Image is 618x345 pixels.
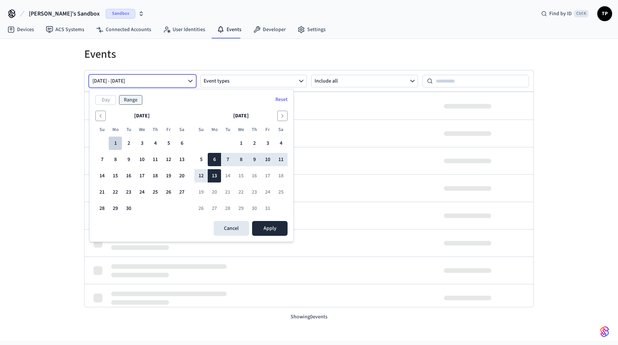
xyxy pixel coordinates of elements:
[135,169,149,182] button: Wednesday, September 17th, 2025
[261,137,274,150] button: Friday, October 3rd, 2025
[109,169,122,182] button: Monday, September 15th, 2025
[134,112,150,120] span: [DATE]
[311,75,418,87] button: Include all
[261,126,274,134] th: Friday
[194,185,208,199] button: Sunday, October 19th, 2025
[175,137,189,150] button: Saturday, September 6th, 2025
[122,169,135,182] button: Tuesday, September 16th, 2025
[122,126,135,134] th: Tuesday
[162,126,175,134] th: Friday
[194,126,288,215] table: October 2025
[261,153,274,166] button: Friday, October 10th, 2025, selected
[208,169,221,182] button: Today, Monday, October 13th, 2025, selected
[261,202,274,215] button: Friday, October 31st, 2025
[135,153,149,166] button: Wednesday, September 10th, 2025
[95,95,116,105] button: Day
[194,126,208,134] th: Sunday
[194,153,208,166] button: Sunday, October 5th, 2025
[600,326,609,338] img: SeamLogoGradient.69752ec5.svg
[95,126,109,134] th: Sunday
[162,185,175,199] button: Friday, September 26th, 2025
[208,185,221,199] button: Monday, October 20th, 2025
[535,7,594,20] div: Find by IDCtrl K
[149,137,162,150] button: Thursday, September 4th, 2025
[200,75,307,87] button: Event types
[248,137,261,150] button: Thursday, October 2nd, 2025
[549,10,572,17] span: Find by ID
[95,126,189,215] table: September 2025
[248,202,261,215] button: Thursday, October 30th, 2025
[122,137,135,150] button: Tuesday, September 2nd, 2025
[274,126,288,134] th: Saturday
[95,202,109,215] button: Sunday, September 28th, 2025
[292,23,332,36] a: Settings
[274,169,288,182] button: Saturday, October 18th, 2025
[40,23,90,36] a: ACS Systems
[122,153,135,166] button: Tuesday, September 9th, 2025
[109,126,122,134] th: Monday
[84,313,534,321] p: Showing 0 events
[247,23,292,36] a: Developer
[122,185,135,199] button: Tuesday, September 23rd, 2025
[208,202,221,215] button: Monday, October 27th, 2025
[175,185,189,199] button: Saturday, September 27th, 2025
[122,202,135,215] button: Tuesday, September 30th, 2025
[175,126,189,134] th: Saturday
[29,9,100,18] span: [PERSON_NAME]'s Sandbox
[119,95,142,105] button: Range
[233,112,249,120] span: [DATE]
[162,153,175,166] button: Friday, September 12th, 2025
[274,137,288,150] button: Saturday, October 4th, 2025
[248,126,261,134] th: Thursday
[234,126,248,134] th: Wednesday
[277,111,288,121] button: Go to the Next Month
[214,221,249,236] button: Cancel
[95,111,106,121] button: Go to the Previous Month
[234,185,248,199] button: Wednesday, October 22nd, 2025
[149,169,162,182] button: Thursday, September 18th, 2025
[162,137,175,150] button: Friday, September 5th, 2025
[149,185,162,199] button: Thursday, September 25th, 2025
[597,6,612,21] button: TP
[248,185,261,199] button: Thursday, October 23rd, 2025
[194,169,208,182] button: Sunday, October 12th, 2025, selected
[271,94,292,105] button: Reset
[89,75,196,87] button: [DATE] - [DATE]
[135,185,149,199] button: Wednesday, September 24th, 2025
[175,153,189,166] button: Saturday, September 13th, 2025
[135,137,149,150] button: Wednesday, September 3rd, 2025
[162,169,175,182] button: Friday, September 19th, 2025
[95,153,109,166] button: Sunday, September 7th, 2025
[109,185,122,199] button: Monday, September 22nd, 2025
[208,153,221,166] button: Monday, October 6th, 2025, selected
[261,185,274,199] button: Friday, October 24th, 2025
[274,153,288,166] button: Saturday, October 11th, 2025, selected
[574,10,588,17] span: Ctrl K
[90,23,157,36] a: Connected Accounts
[234,169,248,182] button: Wednesday, October 15th, 2025
[149,126,162,134] th: Thursday
[221,185,234,199] button: Tuesday, October 21st, 2025
[194,202,208,215] button: Sunday, October 26th, 2025
[234,153,248,166] button: Wednesday, October 8th, 2025, selected
[157,23,211,36] a: User Identities
[598,7,611,20] span: TP
[95,185,109,199] button: Sunday, September 21st, 2025
[106,9,135,19] span: Sandbox
[221,126,234,134] th: Tuesday
[221,153,234,166] button: Tuesday, October 7th, 2025, selected
[248,169,261,182] button: Thursday, October 16th, 2025
[221,202,234,215] button: Tuesday, October 28th, 2025
[221,169,234,182] button: Tuesday, October 14th, 2025
[234,202,248,215] button: Wednesday, October 29th, 2025
[95,169,109,182] button: Sunday, September 14th, 2025
[208,126,221,134] th: Monday
[109,202,122,215] button: Monday, September 29th, 2025
[248,153,261,166] button: Thursday, October 9th, 2025, selected
[211,23,247,36] a: Events
[149,153,162,166] button: Thursday, September 11th, 2025
[84,48,534,61] h1: Events
[234,137,248,150] button: Wednesday, October 1st, 2025
[109,137,122,150] button: Monday, September 1st, 2025
[135,126,149,134] th: Wednesday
